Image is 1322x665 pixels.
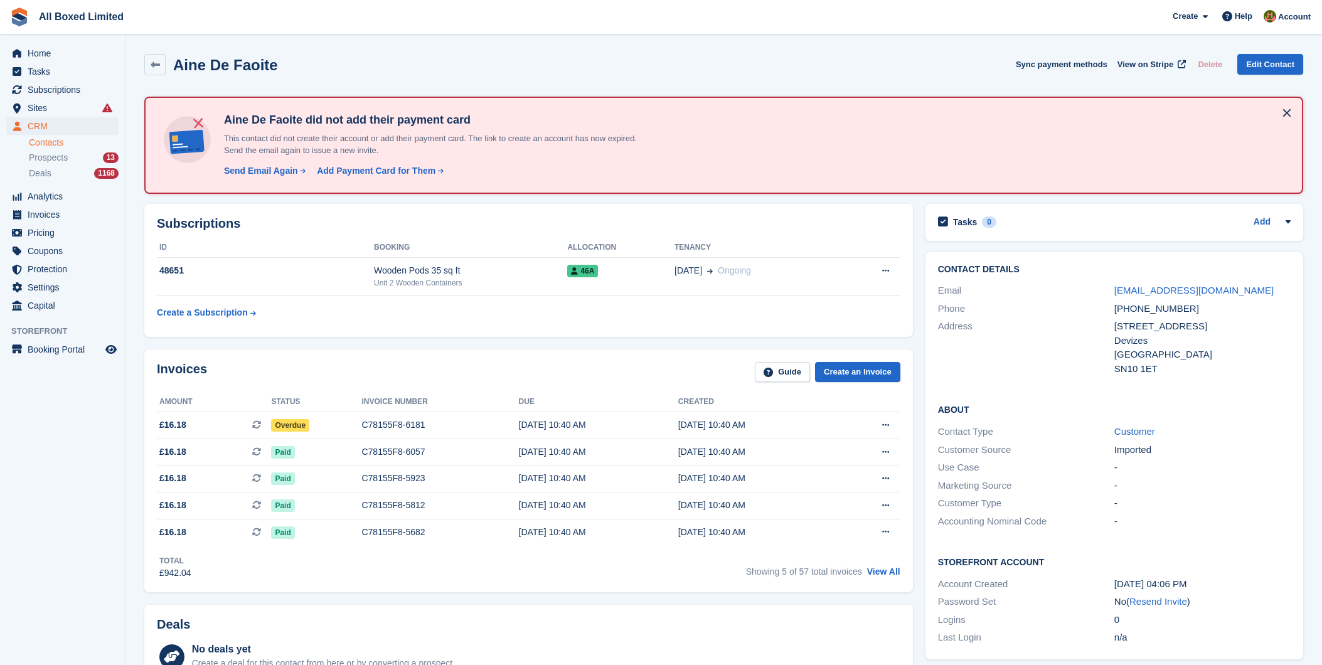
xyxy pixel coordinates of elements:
span: ( ) [1126,596,1190,607]
div: [DATE] 10:40 AM [678,472,838,485]
div: [GEOGRAPHIC_DATA] [1114,348,1291,362]
button: Sync payment methods [1016,54,1107,75]
a: menu [6,297,119,314]
div: [DATE] 04:06 PM [1114,577,1291,592]
span: Tasks [28,63,103,80]
span: Invoices [28,206,103,223]
a: menu [6,242,119,260]
a: Add [1254,215,1271,230]
a: Edit Contact [1237,54,1303,75]
span: Booking Portal [28,341,103,358]
div: - [1114,514,1291,529]
a: Deals 1168 [29,167,119,180]
a: menu [6,279,119,296]
a: menu [6,260,119,278]
a: menu [6,99,119,117]
div: Devizes [1114,334,1291,348]
div: Wooden Pods 35 sq ft [374,264,567,277]
span: Prospects [29,152,68,164]
span: £16.18 [159,499,186,512]
span: Coupons [28,242,103,260]
span: £16.18 [159,472,186,485]
div: C78155F8-5812 [361,499,518,512]
span: Create [1173,10,1198,23]
div: n/a [1114,630,1291,645]
a: View All [867,567,900,577]
a: [EMAIL_ADDRESS][DOMAIN_NAME] [1114,285,1274,295]
th: Allocation [567,238,674,258]
div: [DATE] 10:40 AM [678,445,838,459]
h2: Storefront Account [938,555,1291,568]
h2: About [938,403,1291,415]
div: Accounting Nominal Code [938,514,1114,529]
div: No [1114,595,1291,609]
th: Tenancy [674,238,843,258]
div: [DATE] 10:40 AM [519,526,678,539]
a: Add Payment Card for Them [312,164,445,178]
span: Overdue [271,419,309,432]
div: [DATE] 10:40 AM [678,526,838,539]
th: Due [519,392,678,412]
div: Logins [938,613,1114,627]
a: All Boxed Limited [34,6,129,27]
div: Use Case [938,460,1114,475]
div: C78155F8-6181 [361,418,518,432]
span: Showing 5 of 57 total invoices [746,567,862,577]
div: Phone [938,302,1114,316]
div: [DATE] 10:40 AM [678,418,838,432]
a: Guide [755,362,810,383]
div: C78155F8-5682 [361,526,518,539]
a: menu [6,188,119,205]
span: CRM [28,117,103,135]
div: 1168 [94,168,119,179]
div: Contact Type [938,425,1114,439]
button: Delete [1193,54,1227,75]
div: [DATE] 10:40 AM [519,499,678,512]
span: Settings [28,279,103,296]
span: Paid [271,472,294,485]
span: £16.18 [159,445,186,459]
div: [STREET_ADDRESS] [1114,319,1291,334]
div: Address [938,319,1114,376]
div: Unit 2 Wooden Containers [374,277,567,289]
div: - [1114,496,1291,511]
div: Account Created [938,577,1114,592]
div: [DATE] 10:40 AM [519,418,678,432]
div: Last Login [938,630,1114,645]
h2: Aine De Faoite [173,56,278,73]
a: menu [6,63,119,80]
div: Add Payment Card for Them [317,164,435,178]
div: Customer Type [938,496,1114,511]
img: stora-icon-8386f47178a22dfd0bd8f6a31ec36ba5ce8667c1dd55bd0f319d3a0aa187defe.svg [10,8,29,26]
span: 46a [567,265,598,277]
a: Prospects 13 [29,151,119,164]
span: Deals [29,168,51,179]
a: View on Stripe [1112,54,1188,75]
div: Send Email Again [224,164,298,178]
span: Protection [28,260,103,278]
div: Email [938,284,1114,298]
div: £942.04 [159,567,191,580]
span: Home [28,45,103,62]
h2: Invoices [157,362,207,383]
img: Sharon Hawkins [1264,10,1276,23]
a: Resend Invite [1129,596,1187,607]
span: Ongoing [718,265,751,275]
h2: Deals [157,617,190,632]
div: [DATE] 10:40 AM [678,499,838,512]
div: - [1114,479,1291,493]
span: Account [1278,11,1311,23]
div: C78155F8-6057 [361,445,518,459]
span: Pricing [28,224,103,242]
a: menu [6,341,119,358]
img: no-card-linked-e7822e413c904bf8b177c4d89f31251c4716f9871600ec3ca5bfc59e148c83f4.svg [161,113,214,166]
span: Capital [28,297,103,314]
h2: Contact Details [938,265,1291,275]
span: Storefront [11,325,125,338]
span: Subscriptions [28,81,103,98]
h2: Tasks [953,216,978,228]
th: Amount [157,392,271,412]
a: menu [6,81,119,98]
span: View on Stripe [1117,58,1173,71]
div: Marketing Source [938,479,1114,493]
